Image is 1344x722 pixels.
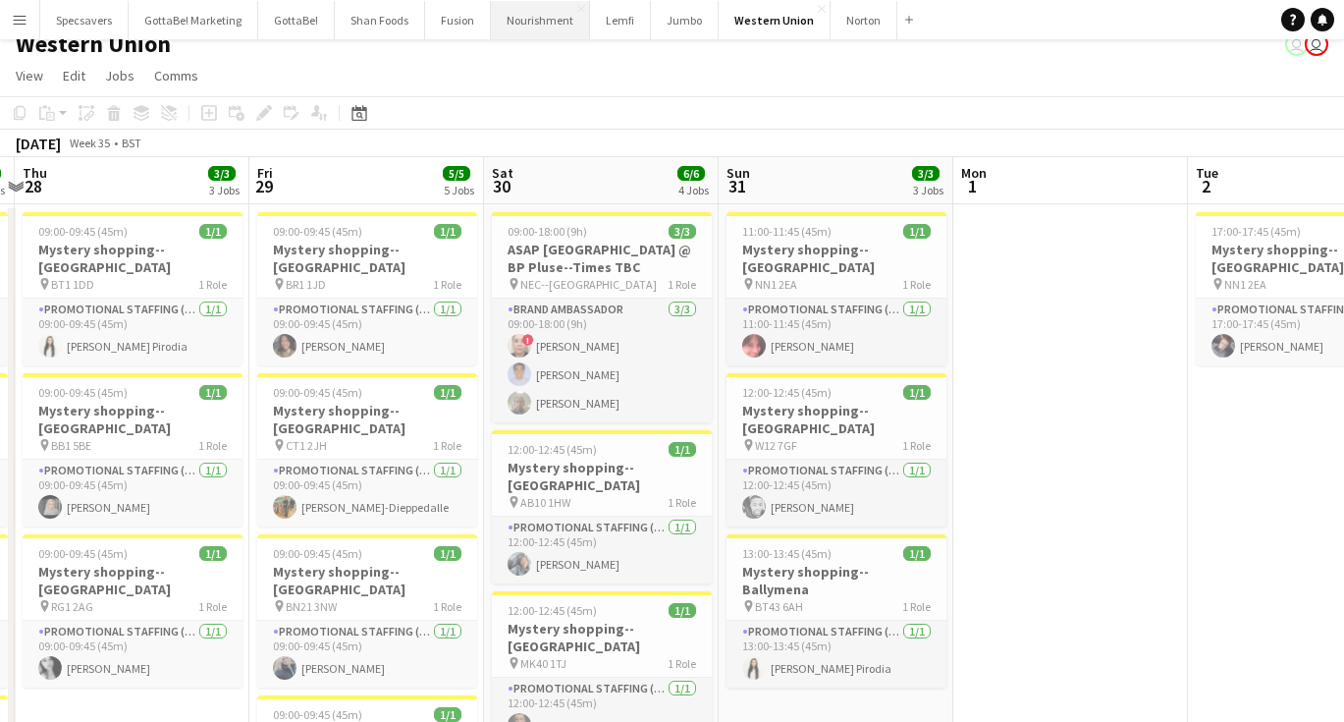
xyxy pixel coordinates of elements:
[433,277,461,292] span: 1 Role
[51,277,94,292] span: BT1 1DD
[726,241,946,276] h3: Mystery shopping--[GEOGRAPHIC_DATA]
[16,67,43,84] span: View
[199,224,227,239] span: 1/1
[913,183,943,197] div: 3 Jobs
[257,460,477,527] app-card-role: Promotional Staffing (Mystery Shopper)1/109:00-09:45 (45m)[PERSON_NAME]-Dieppedalle
[154,67,198,84] span: Comms
[755,277,797,292] span: NN1 2EA
[1224,277,1266,292] span: NN1 2EA
[726,402,946,437] h3: Mystery shopping--[GEOGRAPHIC_DATA]
[508,603,597,618] span: 12:00-12:45 (45m)
[198,277,227,292] span: 1 Role
[65,136,114,150] span: Week 35
[492,430,712,583] app-job-card: 12:00-12:45 (45m)1/1Mystery shopping--[GEOGRAPHIC_DATA] AB10 1HW1 RolePromotional Staffing (Myste...
[755,438,797,453] span: W12 7GF
[961,164,987,182] span: Mon
[38,546,128,561] span: 09:00-09:45 (45m)
[492,517,712,583] app-card-role: Promotional Staffing (Mystery Shopper)1/112:00-12:45 (45m)[PERSON_NAME]
[23,164,47,182] span: Thu
[1196,164,1218,182] span: Tue
[55,63,93,88] a: Edit
[258,1,335,39] button: GottaBe!
[257,373,477,527] app-job-card: 09:00-09:45 (45m)1/1Mystery shopping--[GEOGRAPHIC_DATA] CT1 2JH1 RolePromotional Staffing (Myster...
[726,373,946,527] div: 12:00-12:45 (45m)1/1Mystery shopping--[GEOGRAPHIC_DATA] W12 7GF1 RolePromotional Staffing (Myster...
[903,385,931,400] span: 1/1
[273,224,362,239] span: 09:00-09:45 (45m)
[257,212,477,365] app-job-card: 09:00-09:45 (45m)1/1Mystery shopping--[GEOGRAPHIC_DATA] BR1 1JD1 RolePromotional Staffing (Myster...
[726,460,946,527] app-card-role: Promotional Staffing (Mystery Shopper)1/112:00-12:45 (45m)[PERSON_NAME]
[1193,175,1218,197] span: 2
[677,166,705,181] span: 6/6
[257,621,477,688] app-card-role: Promotional Staffing (Mystery Shopper)1/109:00-09:45 (45m)[PERSON_NAME]
[23,563,242,598] h3: Mystery shopping--[GEOGRAPHIC_DATA]
[726,212,946,365] app-job-card: 11:00-11:45 (45m)1/1Mystery shopping--[GEOGRAPHIC_DATA] NN1 2EA1 RolePromotional Staffing (Myster...
[425,1,491,39] button: Fusion
[669,603,696,618] span: 1/1
[23,534,242,688] app-job-card: 09:00-09:45 (45m)1/1Mystery shopping--[GEOGRAPHIC_DATA] RG1 2AG1 RolePromotional Staffing (Myster...
[257,402,477,437] h3: Mystery shopping--[GEOGRAPHIC_DATA]
[958,175,987,197] span: 1
[520,656,566,671] span: MK40 1TJ
[726,563,946,598] h3: Mystery shopping--Ballymena
[492,459,712,494] h3: Mystery shopping--[GEOGRAPHIC_DATA]
[903,224,931,239] span: 1/1
[669,442,696,457] span: 1/1
[23,299,242,365] app-card-role: Promotional Staffing (Mystery Shopper)1/109:00-09:45 (45m)[PERSON_NAME] Pirodia
[273,385,362,400] span: 09:00-09:45 (45m)
[668,277,696,292] span: 1 Role
[724,175,750,197] span: 31
[97,63,142,88] a: Jobs
[1285,32,1309,56] app-user-avatar: Booking & Talent Team
[726,621,946,688] app-card-role: Promotional Staffing (Mystery Shopper)1/113:00-13:45 (45m)[PERSON_NAME] Pirodia
[146,63,206,88] a: Comms
[16,134,61,153] div: [DATE]
[16,29,171,59] h1: Western Union
[719,1,831,39] button: Western Union
[443,166,470,181] span: 5/5
[23,373,242,527] app-job-card: 09:00-09:45 (45m)1/1Mystery shopping--[GEOGRAPHIC_DATA] BB1 5BE1 RolePromotional Staffing (Myster...
[1305,32,1328,56] app-user-avatar: Booking & Talent Team
[903,546,931,561] span: 1/1
[831,1,897,39] button: Norton
[209,183,240,197] div: 3 Jobs
[520,277,657,292] span: NEC--[GEOGRAPHIC_DATA]
[286,438,327,453] span: CT1 2JH
[669,224,696,239] span: 3/3
[492,212,712,422] app-job-card: 09:00-18:00 (9h)3/3ASAP [GEOGRAPHIC_DATA] @ BP Pluse--Times TBC NEC--[GEOGRAPHIC_DATA]1 RoleBrand...
[726,534,946,688] app-job-card: 13:00-13:45 (45m)1/1Mystery shopping--Ballymena BT43 6AH1 RolePromotional Staffing (Mystery Shopp...
[122,136,141,150] div: BST
[755,599,803,614] span: BT43 6AH
[590,1,651,39] button: Lemfi
[726,164,750,182] span: Sun
[508,442,597,457] span: 12:00-12:45 (45m)
[492,164,513,182] span: Sat
[678,183,709,197] div: 4 Jobs
[8,63,51,88] a: View
[492,299,712,422] app-card-role: Brand Ambassador3/309:00-18:00 (9h)![PERSON_NAME][PERSON_NAME][PERSON_NAME]
[434,546,461,561] span: 1/1
[129,1,258,39] button: GottaBe! Marketing
[38,224,128,239] span: 09:00-09:45 (45m)
[726,299,946,365] app-card-role: Promotional Staffing (Mystery Shopper)1/111:00-11:45 (45m)[PERSON_NAME]
[51,438,91,453] span: BB1 5BE
[492,241,712,276] h3: ASAP [GEOGRAPHIC_DATA] @ BP Pluse--Times TBC
[23,402,242,437] h3: Mystery shopping--[GEOGRAPHIC_DATA]
[520,495,570,510] span: AB10 1HW
[522,334,534,346] span: !
[23,241,242,276] h3: Mystery shopping--[GEOGRAPHIC_DATA]
[491,1,590,39] button: Nourishment
[63,67,85,84] span: Edit
[286,277,326,292] span: BR1 1JD
[434,224,461,239] span: 1/1
[105,67,134,84] span: Jobs
[912,166,940,181] span: 3/3
[668,495,696,510] span: 1 Role
[257,164,273,182] span: Fri
[198,599,227,614] span: 1 Role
